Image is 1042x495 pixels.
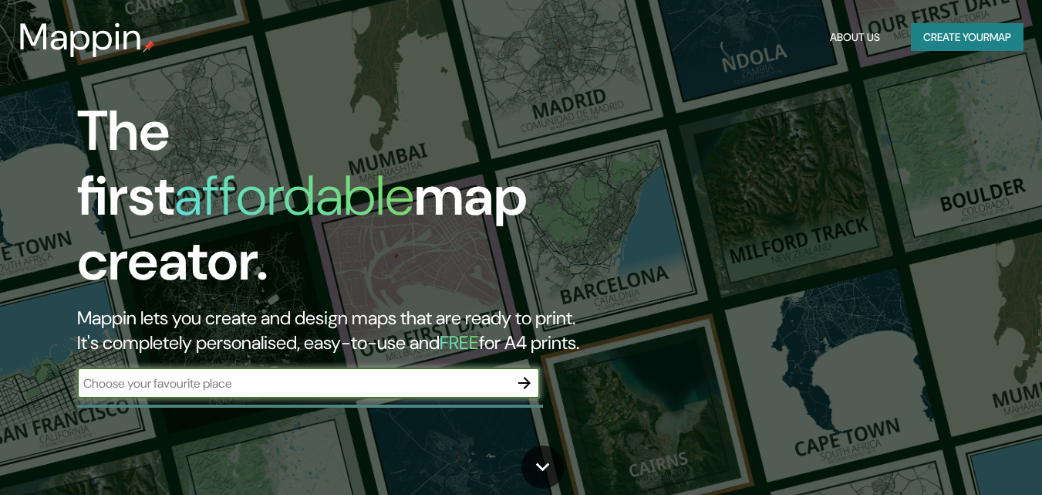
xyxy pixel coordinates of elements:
[77,99,599,306] h1: The first map creator.
[143,40,155,53] img: mappin-pin
[77,375,509,392] input: Choose your favourite place
[824,23,886,52] button: About Us
[19,15,143,59] h3: Mappin
[77,306,599,355] h2: Mappin lets you create and design maps that are ready to print. It's completely personalised, eas...
[440,331,479,354] h5: FREE
[174,160,414,232] h1: affordable
[911,23,1023,52] button: Create yourmap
